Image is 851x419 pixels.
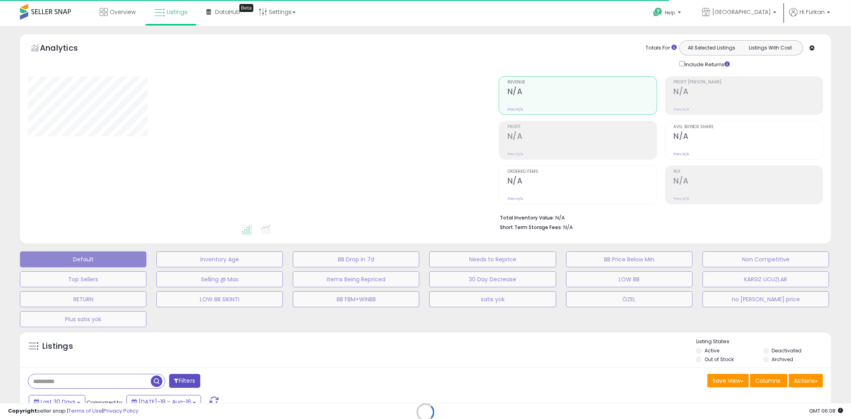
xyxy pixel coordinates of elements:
button: LOW BB [566,271,693,287]
span: Hi Furkan [800,8,825,16]
h2: N/A [674,132,823,142]
button: Non Competitive [703,251,829,267]
h2: N/A [507,176,656,187]
b: Short Term Storage Fees: [500,224,562,231]
span: Overview [110,8,136,16]
span: N/A [563,223,573,231]
div: Include Returns [673,59,739,68]
button: Items Being Repriced [293,271,419,287]
button: BB Drop in 7d [293,251,419,267]
span: Revenue [507,80,656,85]
span: ROI [674,170,823,174]
div: Tooltip anchor [239,4,253,12]
h5: Analytics [40,42,93,55]
div: seller snap | | [8,407,138,415]
button: ÖZEL [566,291,693,307]
h2: N/A [674,176,823,187]
h2: N/A [674,87,823,98]
h2: N/A [507,132,656,142]
button: Top Sellers [20,271,146,287]
span: [GEOGRAPHIC_DATA] [712,8,771,16]
span: Profit [507,125,656,129]
button: no [PERSON_NAME] price [703,291,829,307]
b: Total Inventory Value: [500,214,554,221]
small: Prev: N/A [507,152,523,156]
button: Inventory Age [156,251,283,267]
h2: N/A [507,87,656,98]
button: Default [20,251,146,267]
button: All Selected Listings [682,43,741,53]
a: Help [647,1,689,26]
span: Avg. Buybox Share [674,125,823,129]
i: Get Help [653,7,663,17]
small: Prev: N/A [674,152,689,156]
button: Plus satıs yok [20,311,146,327]
small: Prev: N/A [507,107,523,112]
strong: Copyright [8,407,37,415]
button: Needs to Reprice [429,251,556,267]
span: Ordered Items [507,170,656,174]
li: N/A [500,212,817,222]
span: Help [665,9,675,16]
span: Profit [PERSON_NAME] [674,80,823,85]
button: BB FBM+WINBB [293,291,419,307]
button: satıs yok [429,291,556,307]
button: 30 Day Decrease [429,271,556,287]
button: LOW BB SIKINTI [156,291,283,307]
button: RETURN [20,291,146,307]
small: Prev: N/A [674,196,689,201]
button: KARSIZ UCUZLAR [703,271,829,287]
button: Listings With Cost [741,43,800,53]
small: Prev: N/A [674,107,689,112]
small: Prev: N/A [507,196,523,201]
span: DataHub [215,8,240,16]
a: Hi Furkan [789,8,830,26]
div: Totals For [646,44,677,52]
button: BB Price Below Min [566,251,693,267]
span: Listings [167,8,188,16]
button: Selling @ Max [156,271,283,287]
